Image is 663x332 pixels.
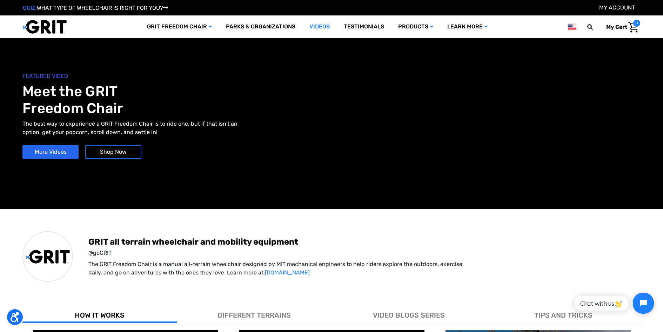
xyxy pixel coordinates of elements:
a: More Videos [22,145,79,159]
span: VIDEO BLOGS SERIES [373,311,445,319]
p: The GRIT Freedom Chair is a manual all-terrain wheelchair designed by MIT mechanical engineers to... [88,260,475,277]
a: Testimonials [337,15,391,38]
span: 0 [633,20,640,27]
span: My Cart [606,24,627,30]
span: FEATURED VIDEO [22,72,331,80]
a: Learn More [440,15,495,38]
img: us.png [568,22,576,31]
iframe: Tidio Chat [567,287,660,320]
a: Videos [302,15,337,38]
span: DIFFERENT TERRAINS [217,311,291,319]
span: @goGRIT [88,249,641,257]
a: QUIZ:WHAT TYPE OF WHEELCHAIR IS RIGHT FOR YOU? [23,5,168,11]
a: [DOMAIN_NAME] [265,269,310,276]
a: Products [391,15,440,38]
span: QUIZ: [23,5,37,11]
input: Search [590,20,601,34]
a: Account [599,4,635,11]
p: The best way to experience a GRIT Freedom Chair is to ride one, but if that isn't an option, get ... [22,120,239,137]
img: Cart [628,22,638,33]
span: HOW IT WORKS [75,311,125,319]
iframe: YouTube video player [335,61,637,184]
span: GRIT all terrain wheelchair and mobility equipment [88,236,641,247]
a: Cart with 0 items [601,20,640,34]
a: Shop Now [85,145,141,159]
a: Parks & Organizations [219,15,302,38]
img: GRIT All-Terrain Wheelchair and Mobility Equipment [26,250,70,264]
a: GRIT Freedom Chair [140,15,219,38]
h1: Meet the GRIT Freedom Chair [22,83,331,117]
span: TIPS AND TRICKS [534,311,592,319]
img: GRIT All-Terrain Wheelchair and Mobility Equipment [23,20,67,34]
